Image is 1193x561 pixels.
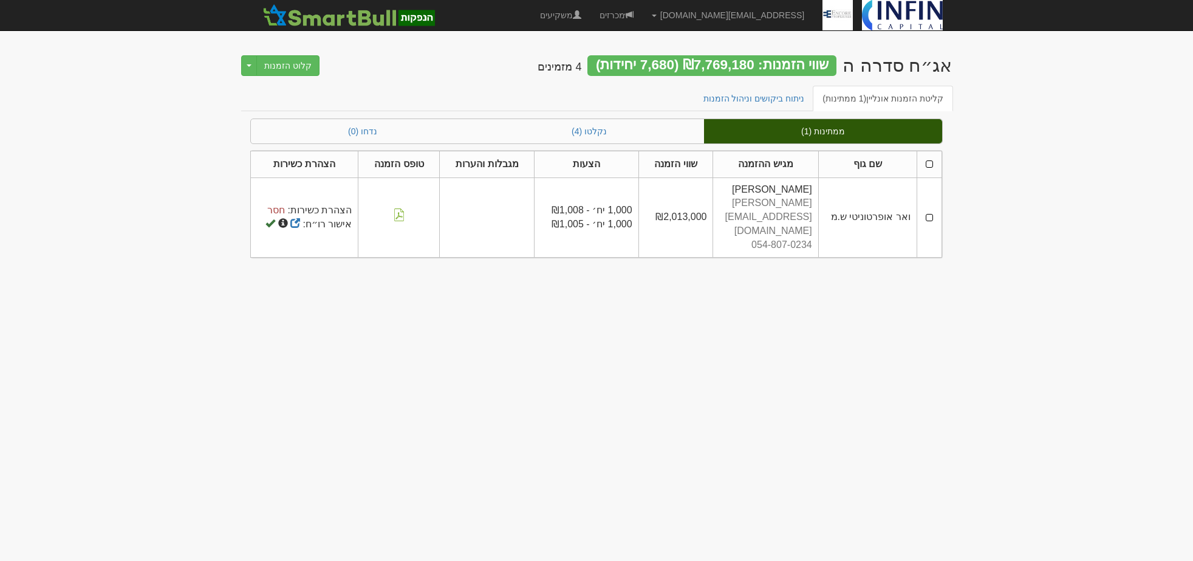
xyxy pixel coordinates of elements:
[440,151,535,177] th: מגבלות והערות
[638,177,713,257] td: ₪2,013,000
[818,151,917,177] th: שם גוף
[843,55,952,75] div: אנקור פרופרטיס - אג״ח (סדרה ה) - הנפקה לציבור
[587,55,836,76] div: שווי הזמנות: ₪7,769,180 (7,680 יחידות)
[287,205,352,215] span: הצהרת כשירות:
[813,86,953,111] a: קליטת הזמנות אונליין(1 ממתינות)
[704,119,942,143] a: ממתינות (1)
[474,119,704,143] a: נקלטו (4)
[267,205,285,215] span: חסר
[251,119,474,143] a: נדחו (0)
[713,151,818,177] th: מגיש ההזמנה
[251,151,358,177] th: הצהרת כשירות
[303,219,352,229] span: אישור רו״ח:
[719,238,812,252] div: 054-807-0234
[638,151,713,177] th: שווי הזמנה
[393,208,405,221] img: pdf-file-icon.png
[358,151,440,177] th: טופס הזמנה
[259,3,438,27] img: SmartBull Logo
[256,55,320,76] button: קלוט הזמנות
[719,183,812,197] div: [PERSON_NAME]
[694,86,815,111] a: ניתוח ביקושים וניהול הזמנות
[822,94,866,103] span: (1 ממתינות)
[552,219,632,229] span: 1,000 יח׳ - ₪1,005
[552,205,632,215] span: 1,000 יח׳ - ₪1,008
[538,61,581,74] h4: 4 מזמינים
[535,151,638,177] th: הצעות
[818,177,917,257] td: ואר אופרטוניטי ש.מ
[719,196,812,238] div: [PERSON_NAME][EMAIL_ADDRESS][DOMAIN_NAME]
